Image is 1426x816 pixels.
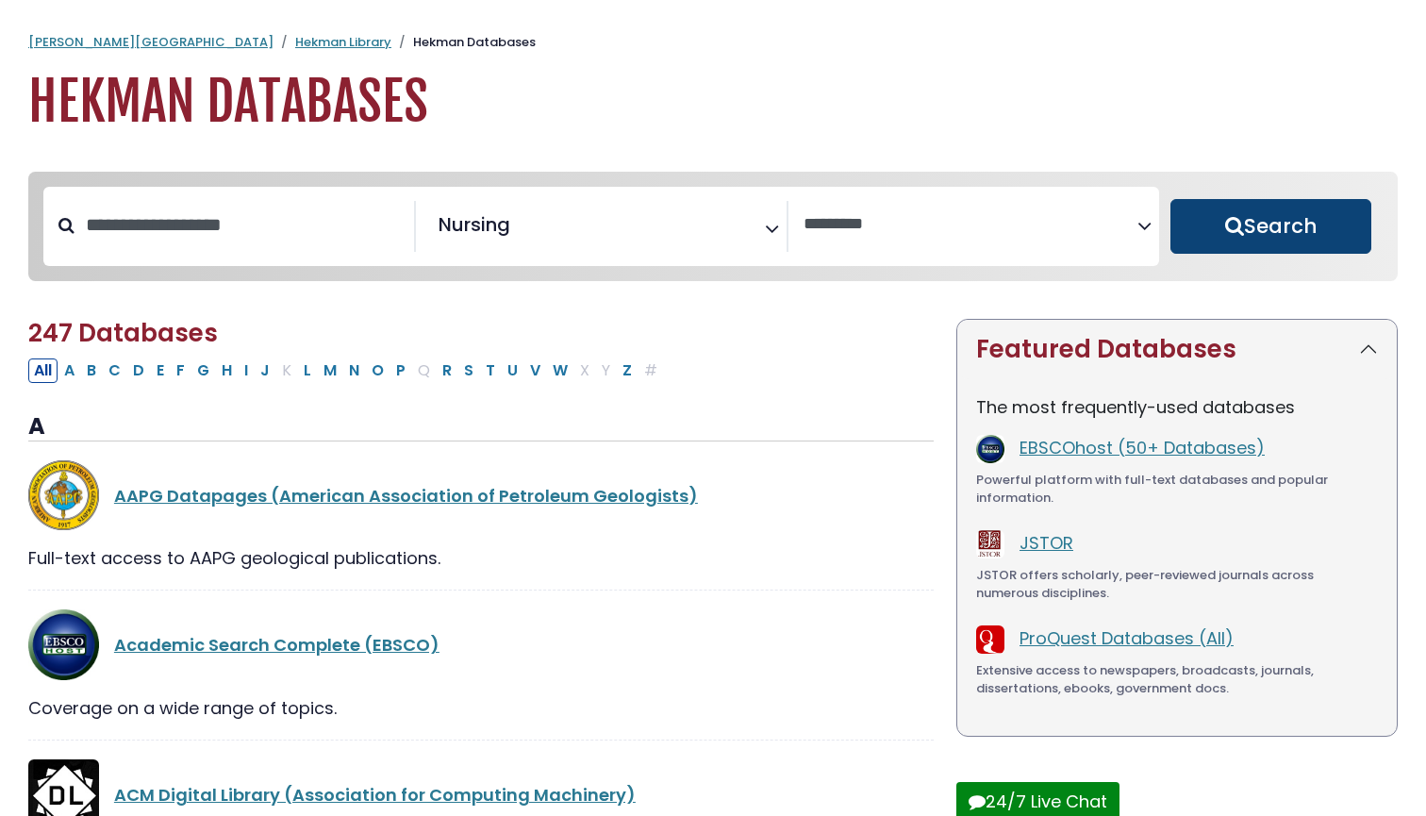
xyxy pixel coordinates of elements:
textarea: Search [804,215,1137,235]
div: JSTOR offers scholarly, peer-reviewed journals across numerous disciplines. [976,566,1378,603]
p: The most frequently-used databases [976,394,1378,420]
div: Coverage on a wide range of topics. [28,695,934,721]
button: Filter Results S [458,358,479,383]
button: Filter Results W [547,358,573,383]
button: Filter Results G [191,358,215,383]
li: Nursing [431,210,510,239]
span: Nursing [439,210,510,239]
button: Filter Results C [103,358,126,383]
a: ACM Digital Library (Association for Computing Machinery) [114,783,636,807]
button: Filter Results V [524,358,546,383]
h1: Hekman Databases [28,71,1398,134]
button: Filter Results D [127,358,150,383]
button: Submit for Search Results [1170,199,1371,254]
button: Filter Results U [502,358,523,383]
nav: Search filters [28,172,1398,281]
button: All [28,358,58,383]
button: Filter Results B [81,358,102,383]
button: Filter Results F [171,358,191,383]
a: EBSCOhost (50+ Databases) [1020,436,1265,459]
a: AAPG Datapages (American Association of Petroleum Geologists) [114,484,698,508]
button: Filter Results A [58,358,80,383]
div: Alpha-list to filter by first letter of database name [28,358,665,381]
div: Full-text access to AAPG geological publications. [28,545,934,571]
nav: breadcrumb [28,33,1398,52]
input: Search database by title or keyword [75,209,414,241]
a: Academic Search Complete (EBSCO) [114,633,439,657]
span: 247 Databases [28,316,218,350]
button: Filter Results N [343,358,365,383]
button: Filter Results T [480,358,501,383]
button: Filter Results I [239,358,254,383]
li: Hekman Databases [391,33,536,52]
button: Filter Results R [437,358,457,383]
a: ProQuest Databases (All) [1020,626,1234,650]
button: Filter Results P [390,358,411,383]
button: Filter Results J [255,358,275,383]
textarea: Search [514,221,527,241]
a: JSTOR [1020,531,1073,555]
button: Featured Databases [957,320,1397,379]
button: Filter Results M [318,358,342,383]
button: Filter Results E [151,358,170,383]
button: Filter Results L [298,358,317,383]
a: [PERSON_NAME][GEOGRAPHIC_DATA] [28,33,274,51]
button: Filter Results H [216,358,238,383]
button: Filter Results O [366,358,390,383]
div: Extensive access to newspapers, broadcasts, journals, dissertations, ebooks, government docs. [976,661,1378,698]
div: Powerful platform with full-text databases and popular information. [976,471,1378,508]
a: Hekman Library [295,33,391,51]
h3: A [28,413,934,441]
button: Filter Results Z [617,358,638,383]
